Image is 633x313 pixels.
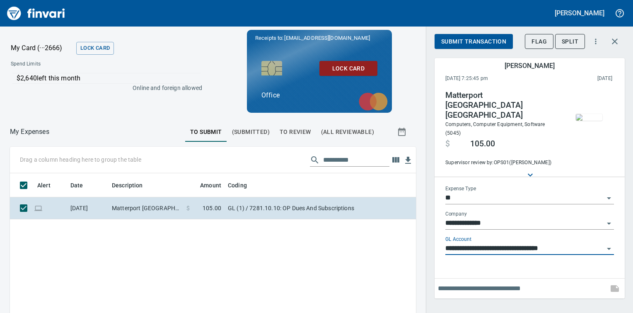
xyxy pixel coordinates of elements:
[280,127,311,137] span: To Review
[17,73,201,83] p: $2,640 left this month
[355,88,392,115] img: mastercard.svg
[112,180,154,190] span: Description
[10,127,49,137] p: My Expenses
[321,127,374,137] span: (All Reviewable)
[261,90,377,100] p: Office
[70,180,94,190] span: Date
[445,90,558,120] h4: Matterport [GEOGRAPHIC_DATA] [GEOGRAPHIC_DATA]
[505,61,554,70] h5: [PERSON_NAME]
[605,279,625,298] span: This records your note into the expense
[603,192,615,204] button: Open
[232,127,270,137] span: (Submitted)
[186,204,190,212] span: $
[109,197,183,219] td: Matterport [GEOGRAPHIC_DATA] [GEOGRAPHIC_DATA]
[200,180,221,190] span: Amount
[389,154,402,166] button: Choose columns to display
[319,61,377,76] button: Lock Card
[555,34,585,49] button: Split
[190,127,222,137] span: To Submit
[532,36,547,47] span: Flag
[441,36,506,47] span: Submit Transaction
[603,243,615,255] button: Open
[37,180,61,190] span: Alert
[445,237,471,242] label: GL Account
[445,159,558,167] span: Supervisor review by: OPS01 ([PERSON_NAME])
[435,34,513,49] button: Submit Transaction
[228,180,258,190] span: Coding
[70,180,83,190] span: Date
[20,155,141,164] p: Drag a column heading here to group the table
[603,218,615,229] button: Open
[225,197,432,219] td: GL (1) / 7281.10.10: OP Dues And Subscriptions
[402,154,414,167] button: Download table
[80,44,110,53] span: Lock Card
[76,42,114,55] button: Lock Card
[228,180,247,190] span: Coding
[445,186,476,191] label: Expense Type
[445,139,450,149] span: $
[4,84,202,92] p: Online and foreign allowed
[326,63,371,74] span: Lock Card
[555,9,604,17] h5: [PERSON_NAME]
[283,34,370,42] span: [EMAIL_ADDRESS][DOMAIN_NAME]
[525,34,553,49] button: Flag
[445,75,543,83] span: [DATE] 7:25:45 pm
[576,114,602,121] img: receipts%2Ftapani%2F2025-09-24%2F6S13ZTOUtRe6fcgWlY7ETyysfZn1__aJYBnHKPFSwaIH8dpM2P.jpg
[470,139,495,149] span: 105.00
[255,34,384,42] p: Receipts to:
[37,180,51,190] span: Alert
[189,180,221,190] span: Amount
[553,7,606,19] button: [PERSON_NAME]
[5,3,67,23] img: Finvari
[67,197,109,219] td: [DATE]
[11,60,121,68] span: Spend Limits
[445,121,545,136] span: Computers, Computer Equipment, Software (5045)
[605,32,625,51] button: Close transaction
[203,204,221,212] span: 105.00
[11,43,73,53] p: My Card (···2666)
[587,32,605,51] button: More
[112,180,143,190] span: Description
[389,122,416,142] button: Show transactions within a particular date range
[562,36,578,47] span: Split
[445,211,467,216] label: Company
[34,205,43,211] span: Online transaction
[10,127,49,137] nav: breadcrumb
[543,75,612,83] span: This charge was settled by the merchant and appears on the 2025/09/20 statement.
